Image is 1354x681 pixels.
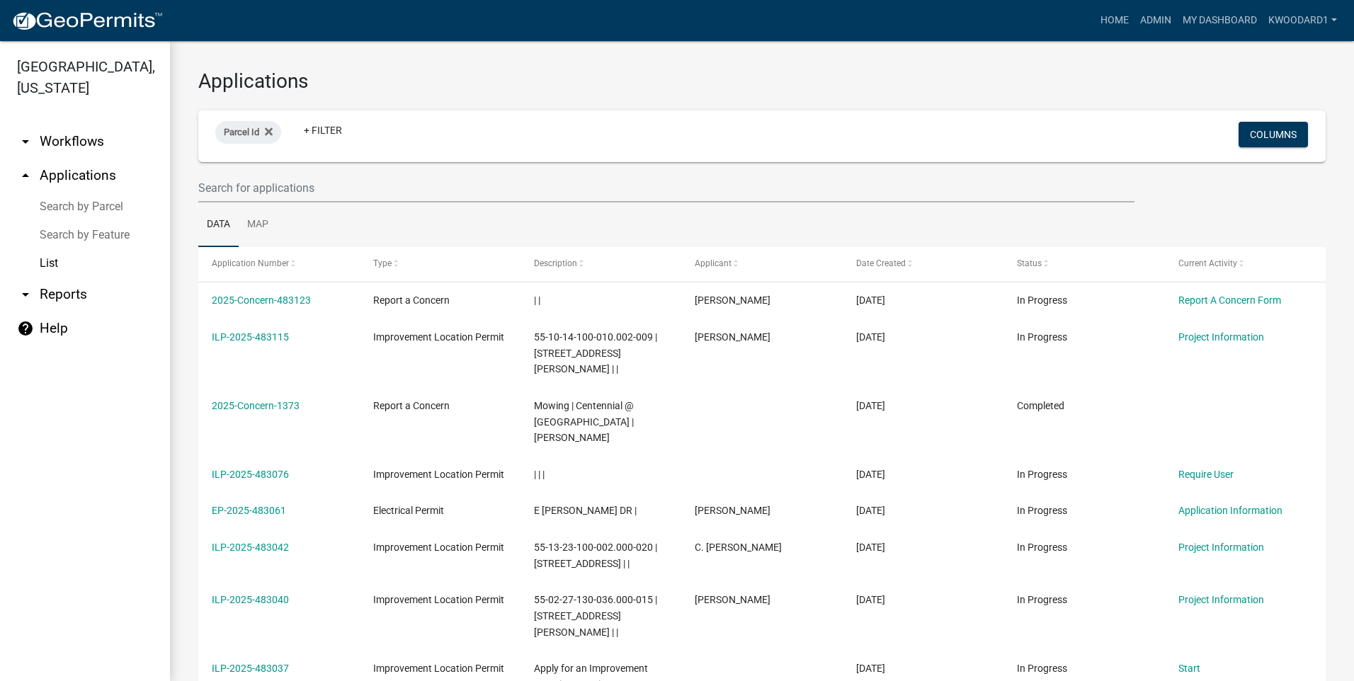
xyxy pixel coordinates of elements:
[534,400,634,444] span: Mowing | Centennial @ Old Morgantown Rd | Sean Zachery
[856,258,906,268] span: Date Created
[695,542,782,553] span: C. Dean Leonard
[292,118,353,143] a: + Filter
[1177,7,1263,34] a: My Dashboard
[695,258,732,268] span: Applicant
[1178,505,1282,516] a: Application Information
[373,505,444,516] span: Electrical Permit
[534,331,657,375] span: 55-10-14-100-010.002-009 | 3168 Moulton Road, Martinsville, IN | |
[534,294,540,306] span: | |
[1178,469,1234,480] a: Require User
[212,258,289,268] span: Application Number
[1178,258,1237,268] span: Current Activity
[239,202,277,248] a: Map
[1017,663,1067,674] span: In Progress
[198,69,1326,93] h3: Applications
[373,294,450,306] span: Report a Concern
[373,400,450,411] span: Report a Concern
[856,469,885,480] span: 09/24/2025
[856,663,885,674] span: 09/23/2025
[212,469,289,480] a: ILP-2025-483076
[17,320,34,337] i: help
[212,294,311,306] a: 2025-Concern-483123
[373,594,504,605] span: Improvement Location Permit
[212,663,289,674] a: ILP-2025-483037
[1095,7,1134,34] a: Home
[373,663,504,674] span: Improvement Location Permit
[856,594,885,605] span: 09/23/2025
[224,127,259,137] span: Parcel Id
[373,542,504,553] span: Improvement Location Permit
[695,505,770,516] span: Wyatt Burnside
[856,400,885,411] span: 09/24/2025
[198,247,359,281] datatable-header-cell: Application Number
[534,505,637,516] span: E ROSELYN DR |
[534,594,657,638] span: 55-02-27-130-036.000-015 | 13829 N KENNARD WAY | |
[1178,663,1200,674] a: Start
[534,542,657,569] span: 55-13-23-100-002.000-020 | 1776 E Mahalasville Road | |
[856,542,885,553] span: 09/23/2025
[212,331,289,343] a: ILP-2025-483115
[17,167,34,184] i: arrow_drop_up
[212,542,289,553] a: ILP-2025-483042
[695,331,770,343] span: Judy Fish
[1178,542,1264,553] a: Project Information
[856,294,885,306] span: 09/24/2025
[1017,294,1067,306] span: In Progress
[1178,294,1281,306] a: Report A Concern Form
[17,286,34,303] i: arrow_drop_down
[198,202,239,248] a: Data
[1178,594,1264,605] a: Project Information
[1239,122,1308,147] button: Columns
[373,258,392,268] span: Type
[681,247,842,281] datatable-header-cell: Applicant
[212,400,300,411] a: 2025-Concern-1373
[1017,400,1064,411] span: Completed
[373,331,504,343] span: Improvement Location Permit
[17,133,34,150] i: arrow_drop_down
[1263,7,1343,34] a: kwoodard1
[1017,542,1067,553] span: In Progress
[1134,7,1177,34] a: Admin
[1165,247,1326,281] datatable-header-cell: Current Activity
[359,247,520,281] datatable-header-cell: Type
[856,331,885,343] span: 09/24/2025
[856,505,885,516] span: 09/23/2025
[843,247,1003,281] datatable-header-cell: Date Created
[534,469,545,480] span: | | |
[1017,594,1067,605] span: In Progress
[1017,469,1067,480] span: In Progress
[1178,331,1264,343] a: Project Information
[520,247,681,281] datatable-header-cell: Description
[198,173,1134,202] input: Search for applications
[534,258,577,268] span: Description
[212,594,289,605] a: ILP-2025-483040
[1017,505,1067,516] span: In Progress
[1003,247,1164,281] datatable-header-cell: Status
[695,294,770,306] span: Charlie Wilson
[695,594,770,605] span: Cindy Thrasher
[1017,331,1067,343] span: In Progress
[1017,258,1042,268] span: Status
[212,505,286,516] a: EP-2025-483061
[373,469,504,480] span: Improvement Location Permit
